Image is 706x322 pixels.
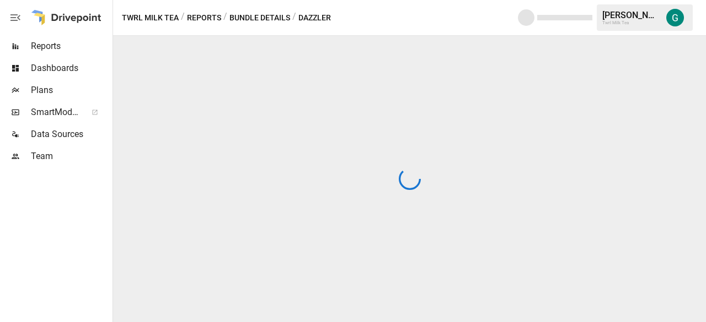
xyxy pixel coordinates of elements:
span: SmartModel [31,106,79,119]
span: Data Sources [31,128,110,141]
div: [PERSON_NAME] [602,10,660,20]
span: Dashboards [31,62,110,75]
span: Reports [31,40,110,53]
button: Bundle Details [229,11,290,25]
div: / [292,11,296,25]
button: Twrl Milk Tea [122,11,179,25]
button: Reports [187,11,221,25]
span: ™ [79,104,87,118]
div: / [223,11,227,25]
div: Twrl Milk Tea [602,20,660,25]
button: Gordon Hagedorn [660,2,691,33]
img: Gordon Hagedorn [666,9,684,26]
span: Plans [31,84,110,97]
div: / [181,11,185,25]
span: Team [31,150,110,163]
